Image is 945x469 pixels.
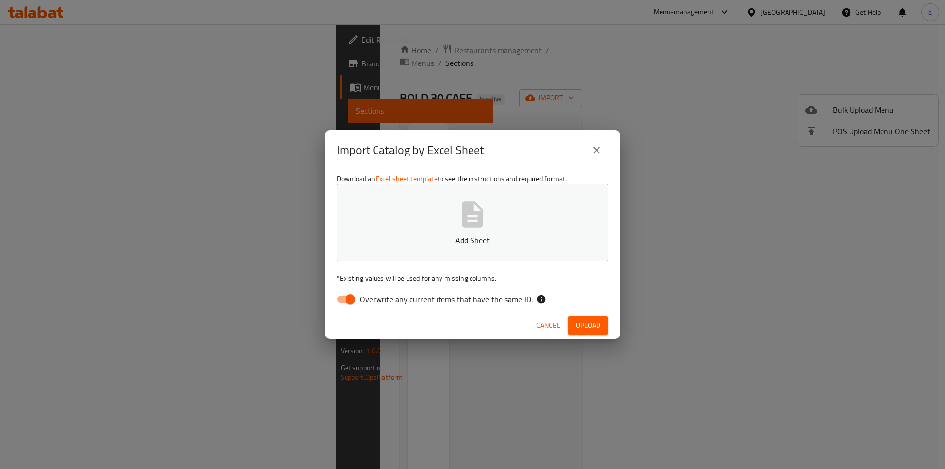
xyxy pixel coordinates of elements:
span: Upload [576,319,600,332]
button: close [585,138,608,162]
span: Cancel [536,319,560,332]
span: Overwrite any current items that have the same ID. [360,293,533,305]
svg: If the overwrite option isn't selected, then the items that match an existing ID will be ignored ... [536,294,546,304]
a: Excel sheet template [376,172,438,185]
h2: Import Catalog by Excel Sheet [337,142,484,158]
button: Cancel [533,316,564,335]
p: Add Sheet [352,234,593,246]
button: Add Sheet [337,184,608,261]
button: Upload [568,316,608,335]
div: Download an to see the instructions and required format. [325,170,620,313]
p: Existing values will be used for any missing columns. [337,273,608,283]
